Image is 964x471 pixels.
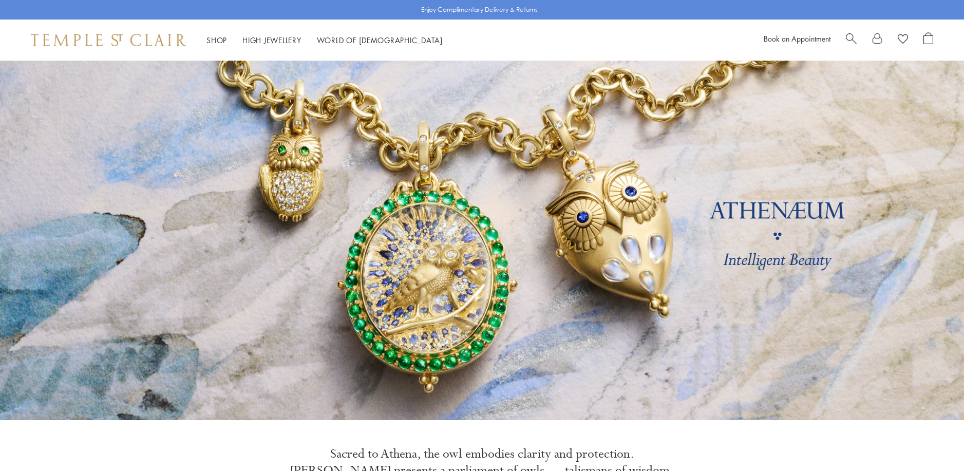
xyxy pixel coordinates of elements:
[923,32,933,48] a: Open Shopping Bag
[898,32,908,48] a: View Wishlist
[421,5,538,15] p: Enjoy Complimentary Delivery & Returns
[764,33,830,44] a: Book an Appointment
[206,35,227,45] a: ShopShop
[846,32,857,48] a: Search
[317,35,443,45] a: World of [DEMOGRAPHIC_DATA]World of [DEMOGRAPHIC_DATA]
[31,34,186,46] img: Temple St. Clair
[206,34,443,47] nav: Main navigation
[242,35,301,45] a: High JewelleryHigh Jewellery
